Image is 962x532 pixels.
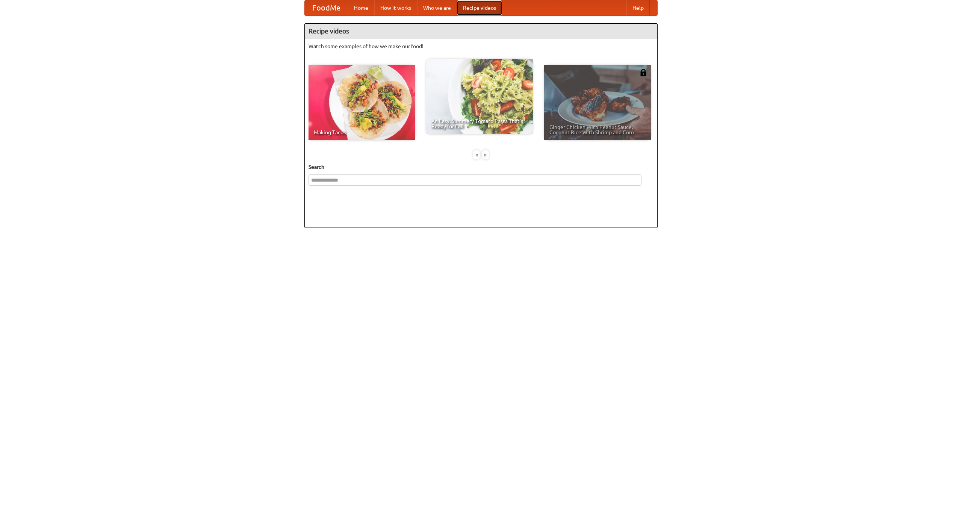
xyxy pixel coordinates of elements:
a: Recipe videos [457,0,502,15]
a: Who we are [417,0,457,15]
h5: Search [309,163,653,171]
p: Watch some examples of how we make our food! [309,42,653,50]
span: An Easy, Summery Tomato Pasta That's Ready for Fall [431,118,528,129]
a: Making Tacos [309,65,415,140]
a: An Easy, Summery Tomato Pasta That's Ready for Fall [426,59,533,134]
img: 483408.png [640,69,647,76]
a: Home [348,0,374,15]
a: FoodMe [305,0,348,15]
div: « [473,150,480,159]
div: » [482,150,489,159]
span: Making Tacos [314,130,410,135]
h4: Recipe videos [305,24,657,39]
a: Help [626,0,650,15]
a: How it works [374,0,417,15]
